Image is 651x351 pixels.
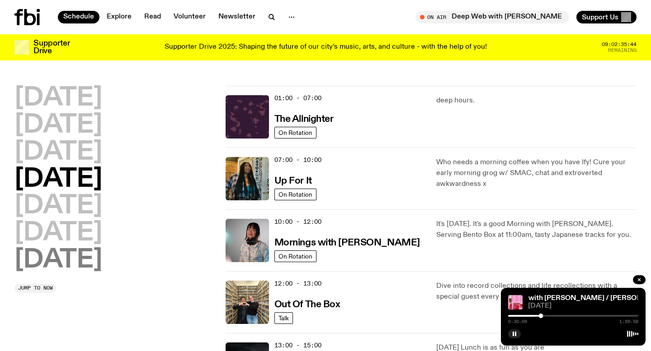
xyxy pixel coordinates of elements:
p: Who needs a morning coffee when you have Ify! Cure your early morning grog w/ SMAC, chat and extr... [436,157,637,189]
a: Up For It [274,175,312,186]
button: [DATE] [14,140,102,165]
a: Talk [274,312,293,324]
p: Dive into record collections and life recollections with a special guest every week [436,281,637,302]
p: It's [DATE]. It's a good Morning with [PERSON_NAME]. Serving Bento Box at 11:00am, tasty Japanese... [436,219,637,240]
a: Explore [101,11,137,23]
a: On Rotation [274,250,316,262]
span: 07:00 - 10:00 [274,156,321,164]
a: The Allnighter [274,113,334,124]
button: [DATE] [14,194,102,219]
h3: The Allnighter [274,115,334,124]
button: [DATE] [14,221,102,246]
button: Support Us [576,11,637,23]
span: Talk [278,314,289,321]
a: Read [139,11,166,23]
span: On Rotation [278,191,312,198]
a: Mornings with [PERSON_NAME] [274,236,420,248]
p: Supporter Drive 2025: Shaping the future of our city’s music, arts, and culture - with the help o... [165,43,487,51]
span: 09:02:35:44 [602,42,637,47]
p: deep hours. [436,95,637,106]
span: Jump to now [18,286,53,291]
h3: Out Of The Box [274,300,340,309]
span: On Rotation [278,129,312,136]
span: On Rotation [278,253,312,259]
button: [DATE] [14,248,102,273]
span: 12:00 - 13:00 [274,279,321,288]
a: On Rotation [274,127,316,139]
a: Schedule [58,11,99,23]
img: Ify - a Brown Skin girl with black braided twists, looking up to the side with her tongue stickin... [226,157,269,200]
a: Newsletter [213,11,261,23]
button: Jump to now [14,284,57,293]
button: [DATE] [14,86,102,111]
span: 01:00 - 07:00 [274,94,321,102]
button: [DATE] [14,167,102,192]
a: Out Of The Box [274,298,340,309]
img: Kana Frazer is smiling at the camera with her head tilted slightly to her left. She wears big bla... [226,219,269,262]
span: 1:59:58 [619,319,638,324]
img: Matt and Kate stand in the music library and make a heart shape with one hand each. [226,281,269,324]
span: Support Us [582,13,618,21]
h3: Up For It [274,176,312,186]
span: 10:00 - 12:00 [274,217,321,226]
button: [DATE] [14,113,102,138]
a: Volunteer [168,11,211,23]
span: 13:00 - 15:00 [274,341,321,350]
a: On Rotation [274,189,316,200]
button: On AirDeep Web with [PERSON_NAME] [415,11,569,23]
h3: Mornings with [PERSON_NAME] [274,238,420,248]
span: [DATE] [528,303,638,309]
h3: Supporter Drive [33,40,70,55]
span: 0:30:09 [508,319,527,324]
span: Remaining [608,48,637,53]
